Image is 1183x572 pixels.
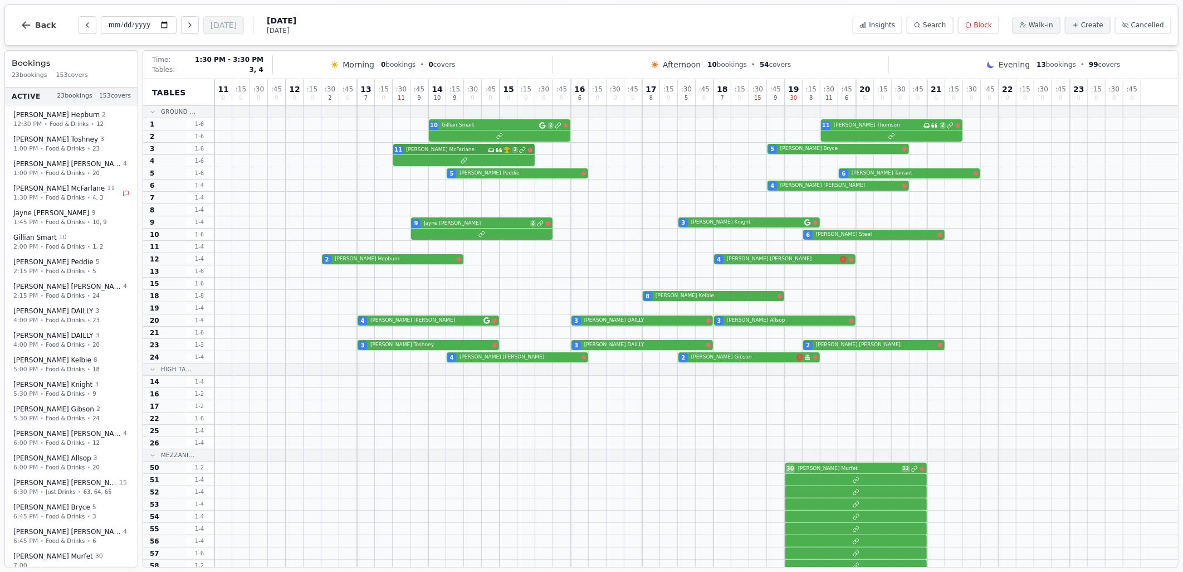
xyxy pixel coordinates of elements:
span: 99 [1089,61,1098,69]
span: covers [429,60,456,69]
span: [PERSON_NAME] [PERSON_NAME] [13,282,121,291]
span: 0 [542,95,545,101]
span: 6:45 PM [13,536,38,546]
span: Food & Drinks [50,120,89,128]
span: • [87,218,90,226]
span: 0 [257,95,260,101]
span: Food & Drinks [46,218,85,226]
span: 4, 3 [92,193,103,202]
span: 6 [578,95,581,101]
span: 11 [107,184,115,193]
span: 1:00 PM [13,168,38,178]
span: : 45 [343,86,353,93]
span: • [40,365,43,374]
button: [PERSON_NAME] [PERSON_NAME]46:45 PM•Food & Drinks•6 [7,523,135,550]
span: 4:00 PM [13,316,38,325]
span: 3, 4 [250,65,263,74]
span: : 30 [467,86,478,93]
span: 3 [95,331,99,341]
span: • [421,60,424,69]
span: 2:15 PM [13,291,38,300]
span: : 15 [449,86,460,93]
span: : 45 [842,86,852,93]
span: Insights [869,21,895,30]
span: 8 [649,95,653,101]
span: : 30 [539,86,549,93]
span: 20 [92,341,100,349]
span: 54 [760,61,769,69]
span: • [87,512,90,521]
span: [DATE] [267,15,296,26]
span: 0 [1023,95,1026,101]
span: : 45 [628,86,638,93]
span: • [87,243,90,251]
span: 9 [774,95,777,101]
span: 12 [289,85,300,93]
button: Search [907,17,953,33]
span: 18 [92,365,100,374]
span: • [40,144,43,153]
span: Walk-in [1029,21,1053,30]
span: • [40,439,43,447]
span: 0 [239,95,242,101]
span: Food & Drinks [46,267,85,275]
span: Food & Drinks [46,144,85,153]
span: : 45 [1055,86,1066,93]
button: Previous day [79,16,96,34]
span: • [87,169,90,177]
span: 10 [59,233,67,243]
span: 30 [790,95,798,101]
span: 0 [898,95,902,101]
span: : 15 [1020,86,1030,93]
span: 30 [95,552,103,561]
span: : 15 [949,86,959,93]
span: 0 [507,95,510,101]
span: 7 [364,95,368,101]
button: Walk-in [1013,17,1060,33]
span: : 45 [556,86,567,93]
span: : 30 [681,86,692,93]
span: 0 [988,95,991,101]
span: 0 [667,95,670,101]
span: 0 [382,95,385,101]
span: Jayne [PERSON_NAME] [13,209,90,217]
span: [PERSON_NAME] DAILLY [13,307,93,316]
span: • [40,193,43,202]
span: • [40,292,43,300]
span: Tables: [152,65,175,74]
button: [PERSON_NAME] Allsop36:00 PM•Food & Drinks•20 [7,450,135,476]
span: 10, 9 [92,218,106,226]
span: • [87,463,90,472]
span: • [40,267,43,275]
span: 5:30 PM [13,414,38,423]
span: [PERSON_NAME] [PERSON_NAME] [13,159,121,168]
span: • [40,537,43,545]
span: 4 [123,527,127,537]
span: 23 bookings [12,71,47,80]
span: [DATE] [267,26,296,35]
span: Food & Drinks [46,463,85,472]
span: Block [974,21,992,30]
span: [PERSON_NAME] [PERSON_NAME] [13,429,121,438]
span: : 30 [253,86,264,93]
span: Food & Drinks [46,292,85,300]
span: 0 [631,95,634,101]
span: Gillian Smart [13,233,57,242]
span: 9 [92,209,96,218]
button: Insights [853,17,902,33]
span: • [87,390,90,398]
span: Tables [152,87,186,98]
button: [DATE] [203,16,244,34]
span: • [87,537,90,545]
span: Food & Drinks [46,341,85,349]
span: 12 [92,439,100,447]
span: Food & Drinks [46,316,85,324]
span: Cancelled [1131,21,1164,30]
span: 0 [560,95,563,101]
span: covers [760,60,791,69]
span: 13 [360,85,371,93]
span: [PERSON_NAME] Gibson [13,405,94,414]
span: 0 [429,61,433,69]
span: 2:00 PM [13,242,38,251]
button: [PERSON_NAME] [PERSON_NAME]42:15 PM•Food & Drinks•24 [7,278,135,304]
